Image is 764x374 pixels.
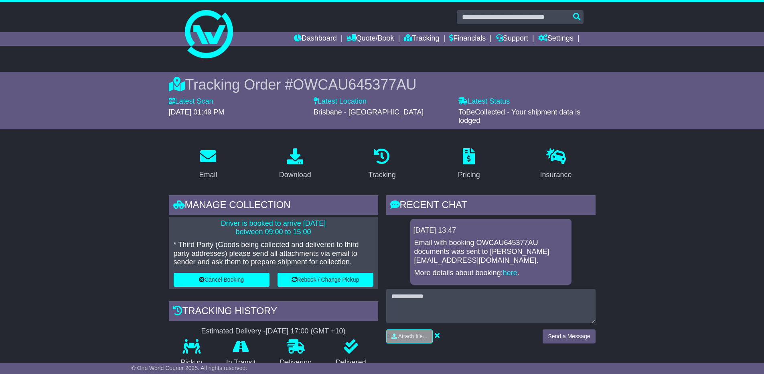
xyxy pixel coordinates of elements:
[278,273,373,287] button: Rebook / Change Pickup
[294,32,337,46] a: Dashboard
[268,358,324,367] p: Delivering
[279,170,311,180] div: Download
[314,108,424,116] span: Brisbane - [GEOGRAPHIC_DATA]
[293,76,416,93] span: OWCAU645377AU
[404,32,439,46] a: Tracking
[169,327,378,336] div: Estimated Delivery -
[535,145,577,183] a: Insurance
[169,301,378,323] div: Tracking history
[414,269,567,278] p: More details about booking: .
[538,32,574,46] a: Settings
[449,32,486,46] a: Financials
[174,219,373,237] p: Driver is booked to arrive [DATE] between 09:00 to 15:00
[199,170,217,180] div: Email
[266,327,346,336] div: [DATE] 17:00 (GMT +10)
[174,241,373,267] p: * Third Party (Goods being collected and delivered to third party addresses) please send all atta...
[458,97,510,106] label: Latest Status
[453,145,485,183] a: Pricing
[386,195,596,217] div: RECENT CHAT
[324,358,378,367] p: Delivered
[543,329,595,343] button: Send a Message
[169,97,213,106] label: Latest Scan
[194,145,222,183] a: Email
[414,239,567,265] p: Email with booking OWCAU645377AU documents was sent to [PERSON_NAME][EMAIL_ADDRESS][DOMAIN_NAME].
[314,97,367,106] label: Latest Location
[132,365,247,371] span: © One World Courier 2025. All rights reserved.
[347,32,394,46] a: Quote/Book
[169,76,596,93] div: Tracking Order #
[169,195,378,217] div: Manage collection
[274,145,316,183] a: Download
[413,226,568,235] div: [DATE] 13:47
[503,269,517,277] a: here
[458,170,480,180] div: Pricing
[458,108,580,125] span: ToBeCollected - Your shipment data is lodged
[169,358,215,367] p: Pickup
[363,145,401,183] a: Tracking
[496,32,528,46] a: Support
[169,108,225,116] span: [DATE] 01:49 PM
[368,170,395,180] div: Tracking
[214,358,268,367] p: In Transit
[174,273,270,287] button: Cancel Booking
[540,170,572,180] div: Insurance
